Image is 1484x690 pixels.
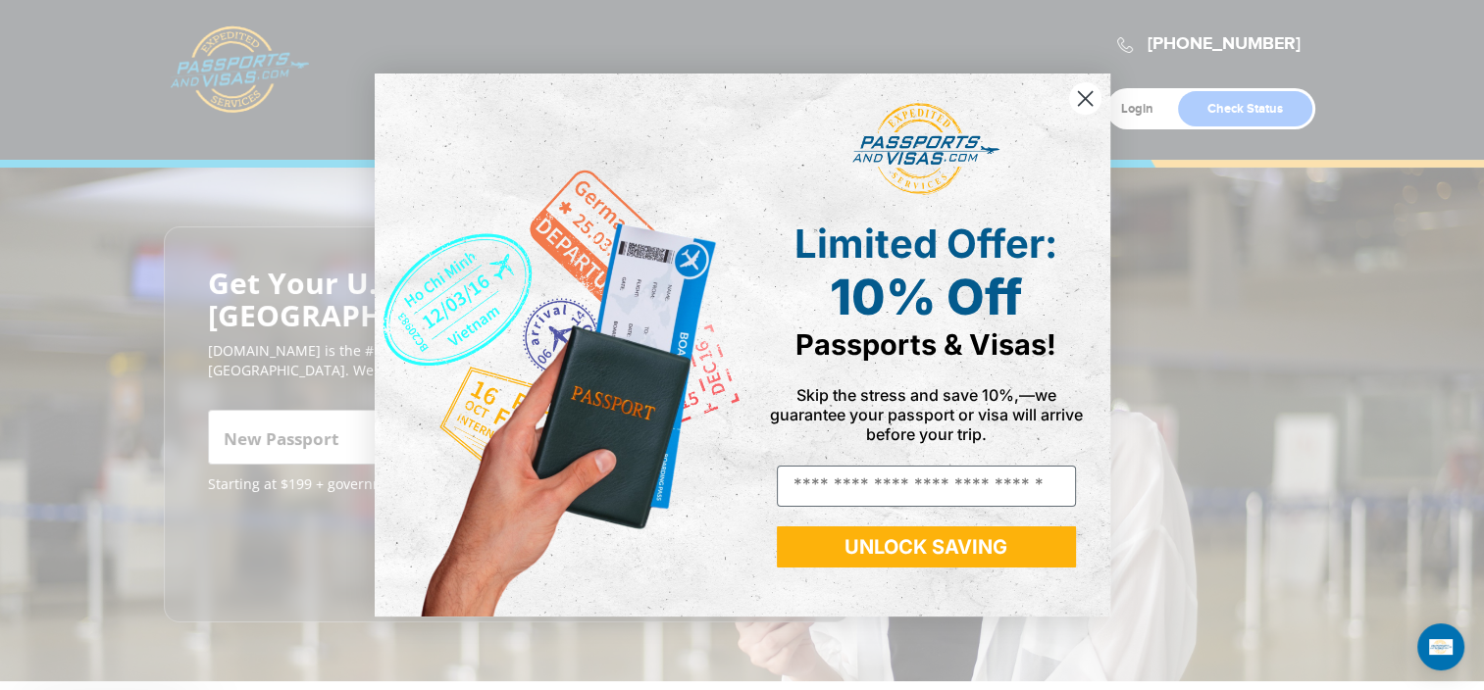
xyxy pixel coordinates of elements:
[830,268,1022,326] span: 10% Off
[375,74,742,616] img: de9cda0d-0715-46ca-9a25-073762a91ba7.png
[777,526,1076,567] button: UNLOCK SAVING
[770,385,1083,444] span: Skip the stress and save 10%,—we guarantee your passport or visa will arrive before your trip.
[1068,81,1102,116] button: Close dialog
[852,103,999,195] img: passports and visas
[794,220,1057,268] span: Limited Offer:
[795,327,1056,362] span: Passports & Visas!
[1417,623,1464,670] div: Open Intercom Messenger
